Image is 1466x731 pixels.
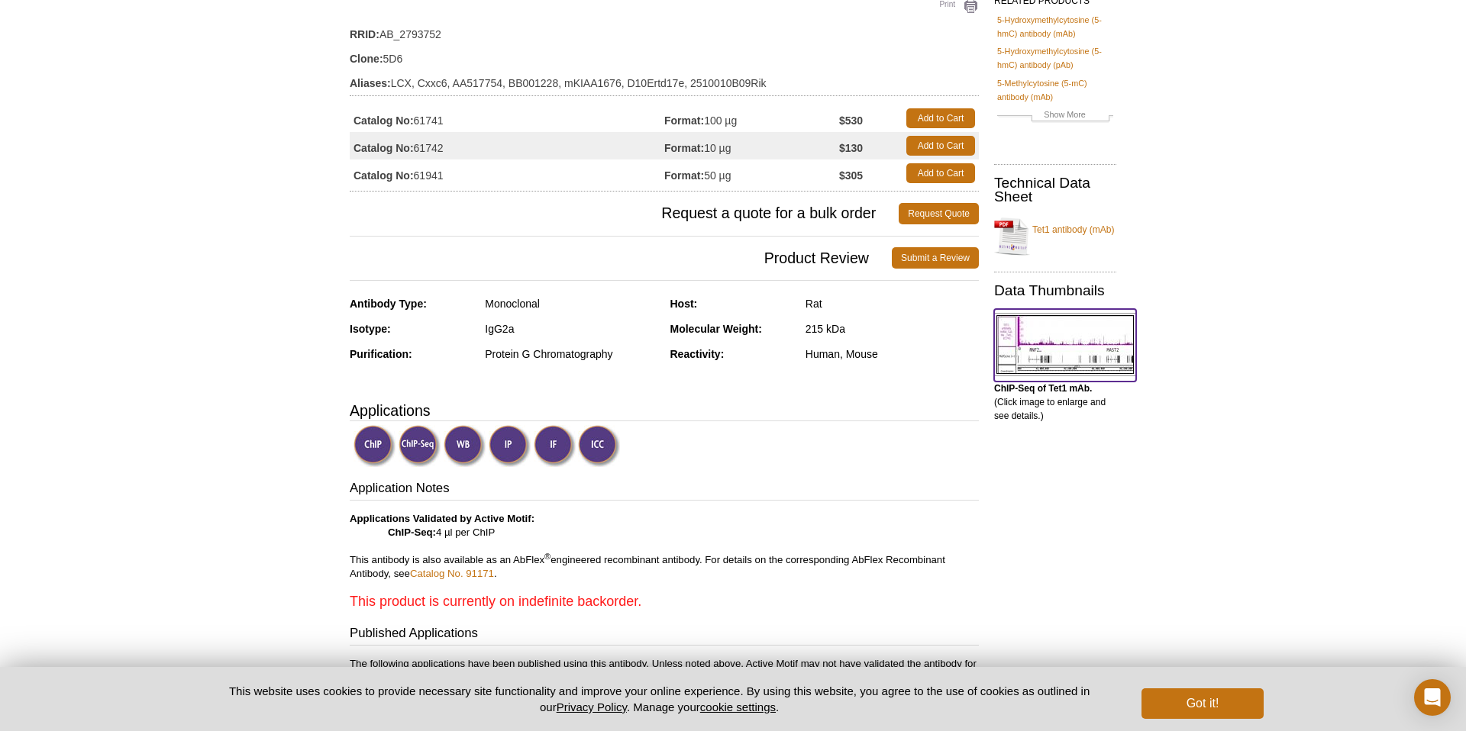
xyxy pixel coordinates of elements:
td: AB_2793752 [350,18,979,43]
strong: RRID: [350,27,379,41]
h3: Applications [350,399,979,422]
strong: Purification: [350,348,412,360]
p: This website uses cookies to provide necessary site functionality and improve your online experie... [202,683,1116,715]
strong: Format: [664,114,704,127]
strong: Antibody Type: [350,298,427,310]
a: Add to Cart [906,136,975,156]
p: 4 µl per ChIP This antibody is also available as an AbFlex engineered recombinant antibody. For d... [350,512,979,610]
img: Immunocytochemistry Validated [578,425,620,467]
img: ChIP-Seq Validated [399,425,441,467]
span: Request a quote for a bulk order [350,203,899,224]
h2: Data Thumbnails [994,284,1116,298]
div: Monoclonal [485,297,658,311]
a: Catalog No. 91171 [410,568,494,579]
strong: $530 [839,114,863,127]
a: Submit a Review [892,247,979,269]
strong: Isotype: [350,323,391,335]
a: Add to Cart [906,163,975,183]
p: (Click image to enlarge and see details.) [994,382,1116,423]
strong: $130 [839,141,863,155]
b: Applications Validated by Active Motif: [350,513,534,524]
a: 5-Methylcytosine (5-mC) antibody (mAb) [997,76,1113,104]
span: Product Review [350,247,892,269]
div: Rat [806,297,979,311]
strong: Host: [670,298,698,310]
sup: ® [544,551,551,560]
img: Tet1 antibody (mAb) tested by ChIP-Seq. [994,313,1136,376]
b: ChIP-Seq of Tet1 mAb. [994,383,1092,394]
img: Western Blot Validated [444,425,486,467]
h2: Technical Data Sheet [994,176,1116,204]
strong: Clone: [350,52,383,66]
strong: Catalog No: [354,141,414,155]
div: Human, Mouse [806,347,979,361]
a: 5-Hydroxymethylcytosine (5-hmC) antibody (pAb) [997,44,1113,72]
strong: Molecular Weight: [670,323,762,335]
td: 100 µg [664,105,839,132]
a: 5-Hydroxymethylcytosine (5-hmC) antibody (mAb) [997,13,1113,40]
div: Open Intercom Messenger [1414,679,1451,716]
strong: Format: [664,169,704,182]
strong: Catalog No: [354,114,414,127]
div: 215 kDa [806,322,979,336]
a: Add to Cart [906,108,975,128]
strong: Catalog No: [354,169,414,182]
span: This product is currently on indefinite backorder. [350,594,641,609]
a: Tet1 antibody (mAb) [994,214,1116,259]
h3: Application Notes [350,479,979,501]
strong: Reactivity: [670,348,725,360]
td: 50 µg [664,159,839,187]
img: Immunofluorescence Validated [534,425,576,467]
button: cookie settings [700,700,776,713]
img: Immunoprecipitation Validated [489,425,531,467]
td: 61741 [350,105,664,132]
td: 61742 [350,132,664,159]
td: 5D6 [350,43,979,67]
td: 10 µg [664,132,839,159]
a: Privacy Policy [557,700,627,713]
h3: Published Applications [350,624,979,646]
strong: $305 [839,169,863,182]
a: Show More [997,108,1113,125]
div: Protein G Chromatography [485,347,658,361]
td: LCX, Cxxc6, AA517754, BB001228, mKIAA1676, D10Ertd17e, 2510010B09Rik [350,67,979,92]
strong: Aliases: [350,76,391,90]
strong: ChIP-Seq: [388,527,436,538]
a: Request Quote [899,203,979,224]
div: IgG2a [485,322,658,336]
strong: Format: [664,141,704,155]
button: Got it! [1141,688,1264,719]
img: ChIP Validated [354,425,396,467]
td: 61941 [350,159,664,187]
